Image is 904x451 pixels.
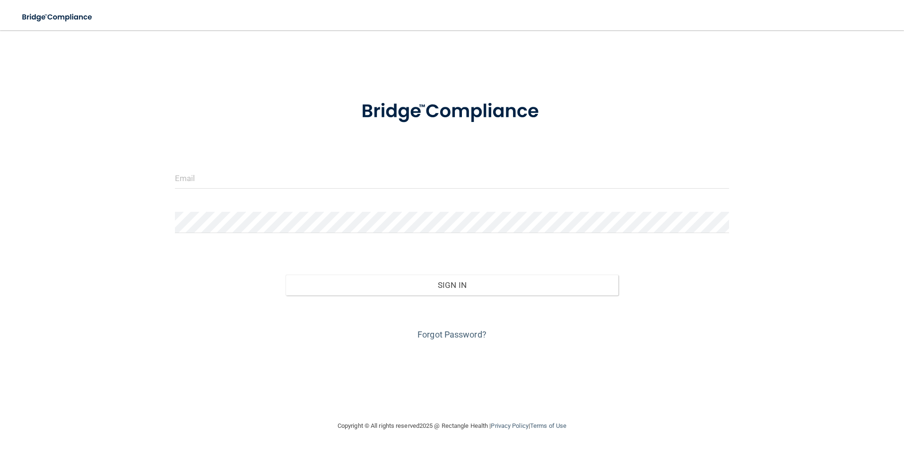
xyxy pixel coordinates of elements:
[279,411,625,441] div: Copyright © All rights reserved 2025 @ Rectangle Health | |
[530,422,566,429] a: Terms of Use
[342,87,562,136] img: bridge_compliance_login_screen.278c3ca4.svg
[175,167,730,189] input: Email
[286,275,618,295] button: Sign In
[491,422,528,429] a: Privacy Policy
[14,8,101,27] img: bridge_compliance_login_screen.278c3ca4.svg
[417,330,487,339] a: Forgot Password?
